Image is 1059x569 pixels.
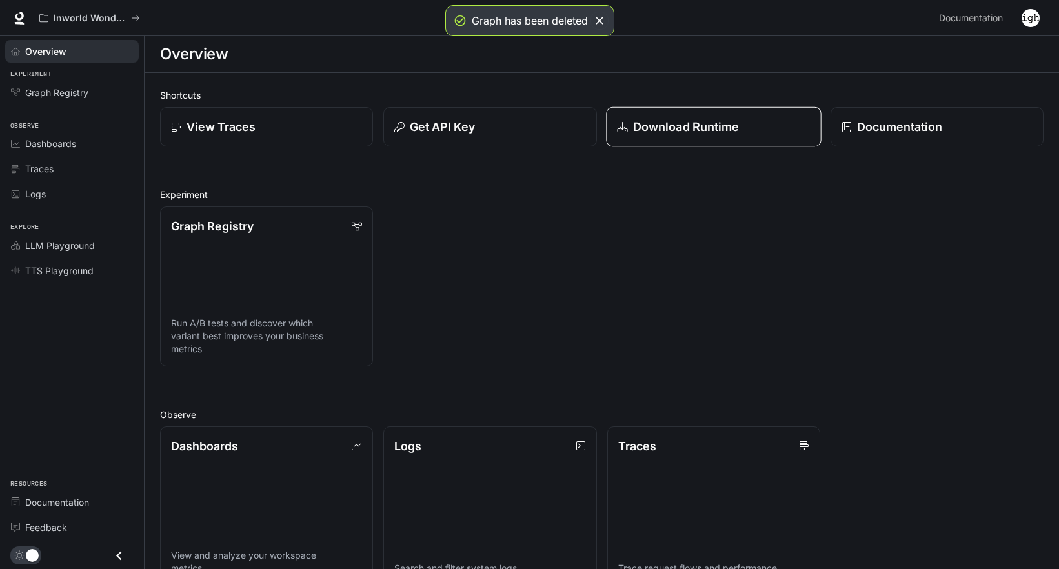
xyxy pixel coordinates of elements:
span: Feedback [25,521,67,534]
span: Overview [25,45,66,58]
a: Dashboards [5,132,139,155]
span: Traces [25,162,54,175]
a: Documentation [831,107,1044,146]
h1: Overview [160,41,228,67]
span: Dashboards [25,137,76,150]
a: Download Runtime [606,107,822,147]
a: Overview [5,40,139,63]
img: User avatar [1022,9,1040,27]
a: Documentation [5,491,139,514]
button: Close drawer [105,543,134,569]
div: Graph has been deleted [472,13,588,28]
button: Get API Key [383,107,596,146]
a: View Traces [160,107,373,146]
a: Graph RegistryRun A/B tests and discover which variant best improves your business metrics [160,206,373,366]
span: Logs [25,187,46,201]
p: Get API Key [410,118,475,135]
span: Documentation [25,495,89,509]
h2: Observe [160,408,1044,421]
p: Documentation [857,118,942,135]
a: Graph Registry [5,81,139,104]
a: Documentation [934,5,1013,31]
span: Graph Registry [25,86,88,99]
span: Documentation [939,10,1003,26]
p: View Traces [187,118,256,135]
p: Traces [618,437,656,455]
span: LLM Playground [25,239,95,252]
h2: Shortcuts [160,88,1044,102]
a: Feedback [5,516,139,539]
p: Download Runtime [632,118,739,135]
p: Graph Registry [171,217,254,235]
button: User avatar [1018,5,1044,31]
a: TTS Playground [5,259,139,282]
p: Inworld Wonderland [54,13,126,24]
h2: Experiment [160,188,1044,201]
button: All workspaces [34,5,146,31]
a: Traces [5,157,139,180]
p: Dashboards [171,437,238,455]
span: Dark mode toggle [26,548,39,562]
p: Logs [394,437,421,455]
span: TTS Playground [25,264,94,277]
a: Logs [5,183,139,205]
p: Run A/B tests and discover which variant best improves your business metrics [171,317,362,355]
a: LLM Playground [5,234,139,257]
